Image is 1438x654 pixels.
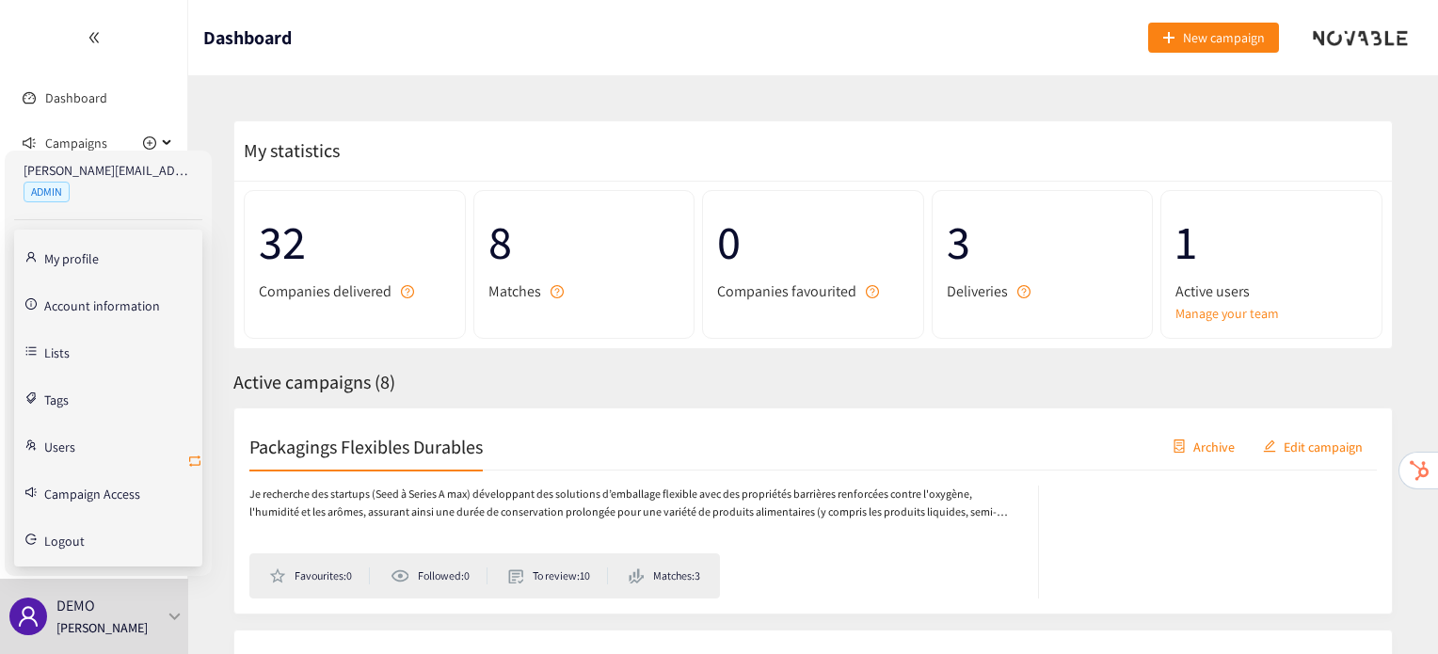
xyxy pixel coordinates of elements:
p: [PERSON_NAME] [56,617,148,638]
span: Companies delivered [259,279,391,303]
span: New campaign [1183,27,1265,48]
p: Je recherche des startups (Seed à Series A max) développant des solutions d’emballage flexible av... [249,486,1019,521]
button: plusNew campaign [1148,23,1279,53]
a: Tags [44,390,69,407]
li: Favourites: 0 [269,567,370,584]
span: plus [1162,31,1175,46]
a: Lists [44,343,70,359]
span: 1 [1175,205,1367,279]
a: Campaign Access [44,484,140,501]
span: logout [25,534,37,545]
span: retweet [187,454,202,471]
span: edit [1263,439,1276,455]
span: container [1173,439,1186,455]
span: question-circle [551,285,564,298]
span: Matches [488,279,541,303]
span: Logout [44,534,85,548]
a: Account information [44,295,160,312]
button: retweet [187,447,202,477]
button: editEdit campaign [1249,431,1377,461]
span: Deliveries [947,279,1008,303]
span: plus-circle [143,136,156,150]
span: 32 [259,205,451,279]
span: question-circle [866,285,879,298]
span: Active users [1175,279,1250,303]
a: Users [44,437,75,454]
li: To review: 10 [508,567,608,584]
span: ADMIN [24,182,70,202]
span: Archive [1193,436,1235,456]
a: Dashboard [45,89,107,106]
p: [PERSON_NAME][EMAIL_ADDRESS][DOMAIN_NAME] [24,160,193,181]
p: DEMO [56,594,95,617]
span: 3 [947,205,1139,279]
span: 8 [488,205,680,279]
span: question-circle [401,285,414,298]
span: user [17,605,40,628]
li: Matches: 3 [629,567,700,584]
a: Manage your team [1175,303,1367,324]
h2: Packagings Flexibles Durables [249,433,483,459]
a: Packagings Flexibles DurablescontainerArchiveeditEdit campaignJe recherche des startups (Seed à S... [233,407,1393,614]
span: sound [23,136,36,150]
button: containerArchive [1158,431,1249,461]
span: 0 [717,205,909,279]
a: My profile [44,248,99,265]
span: Companies favourited [717,279,856,303]
span: double-left [88,31,101,44]
iframe: Chat Widget [1344,564,1438,654]
span: question-circle [1017,285,1031,298]
span: Campaigns [45,124,107,162]
span: My statistics [234,138,340,163]
li: Followed: 0 [391,567,487,584]
span: Active campaigns ( 8 ) [233,370,395,394]
span: Edit campaign [1284,436,1363,456]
